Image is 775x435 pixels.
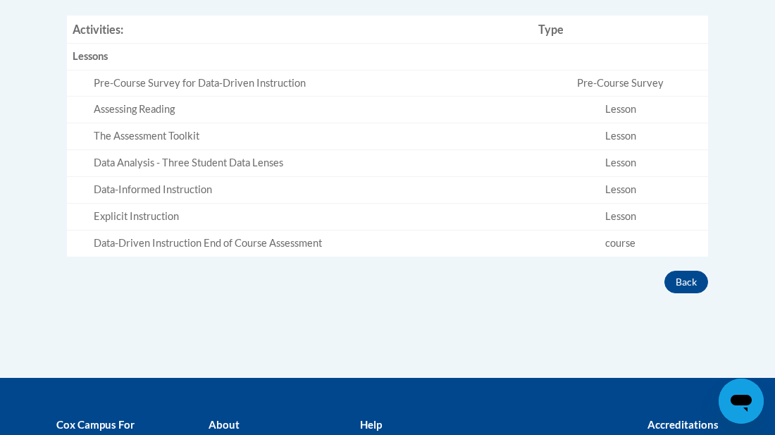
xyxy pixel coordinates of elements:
div: Data-Driven Instruction End of Course Assessment [94,236,527,251]
td: Lesson [533,97,708,123]
td: Lesson [533,177,708,204]
iframe: Button to launch messaging window, conversation in progress [719,379,764,424]
td: Lesson [533,123,708,150]
b: Accreditations [647,418,719,431]
td: Lesson [533,204,708,231]
b: About [209,418,240,431]
div: Pre-Course Survey for Data-Driven Instruction [94,76,527,91]
div: Explicit Instruction [94,209,527,224]
b: Cox Campus For [56,418,135,431]
div: Data Analysis - Three Student Data Lenses [94,156,527,171]
div: The Assessment Toolkit [94,129,527,144]
button: Back [664,271,708,293]
th: Activities: [67,16,533,44]
td: course [533,231,708,257]
div: Lessons [73,49,527,64]
b: Help [360,418,382,431]
div: Data-Informed Instruction [94,183,527,197]
td: Pre-Course Survey [533,70,708,97]
div: Assessing Reading [94,102,527,117]
td: Lesson [533,150,708,177]
th: Type [533,16,708,44]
